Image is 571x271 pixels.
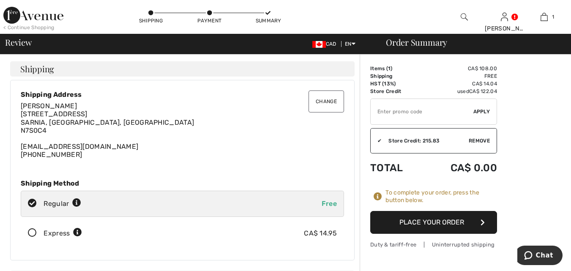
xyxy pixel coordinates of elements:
[525,12,564,22] a: 1
[44,228,82,238] div: Express
[197,17,222,25] div: Payment
[304,228,337,238] div: CA$ 14.95
[21,179,344,187] div: Shipping Method
[501,12,508,22] img: My Info
[138,17,164,25] div: Shipping
[370,153,423,182] td: Total
[541,12,548,22] img: My Bag
[370,88,423,95] td: Store Credit
[370,80,423,88] td: HST (13%)
[3,7,63,24] img: 1ère Avenue
[309,90,344,112] button: Change
[473,108,490,115] span: Apply
[469,88,497,94] span: CA$ 122.04
[345,41,355,47] span: EN
[423,80,497,88] td: CA$ 14.04
[370,72,423,80] td: Shipping
[423,88,497,95] td: used
[21,90,344,99] div: Shipping Address
[376,38,566,47] div: Order Summary
[312,41,326,48] img: Canadian Dollar
[44,199,81,209] div: Regular
[423,72,497,80] td: Free
[21,110,194,134] span: [STREET_ADDRESS] SARNIA, [GEOGRAPHIC_DATA], [GEOGRAPHIC_DATA] N7S0C4
[322,200,337,208] span: Free
[382,137,469,145] div: Store Credit: 215.83
[370,211,497,234] button: Place Your Order
[385,189,497,204] div: To complete your order, press the button below.
[485,24,524,33] div: [PERSON_NAME]
[3,24,55,31] div: < Continue Shopping
[256,17,281,25] div: Summary
[312,41,340,47] span: CAD
[423,153,497,182] td: CA$ 0.00
[552,13,554,21] span: 1
[5,38,32,47] span: Review
[461,12,468,22] img: search the website
[21,102,344,159] div: [EMAIL_ADDRESS][DOMAIN_NAME] [PHONE_NUMBER]
[371,99,473,124] input: Promo code
[388,66,391,71] span: 1
[21,102,77,110] span: [PERSON_NAME]
[423,65,497,72] td: CA$ 108.00
[517,246,563,267] iframe: Opens a widget where you can chat to one of our agents
[20,65,54,73] span: Shipping
[370,241,497,249] div: Duty & tariff-free | Uninterrupted shipping
[469,137,490,145] span: Remove
[370,65,423,72] td: Items ( )
[371,137,382,145] div: ✔
[501,13,508,21] a: Sign In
